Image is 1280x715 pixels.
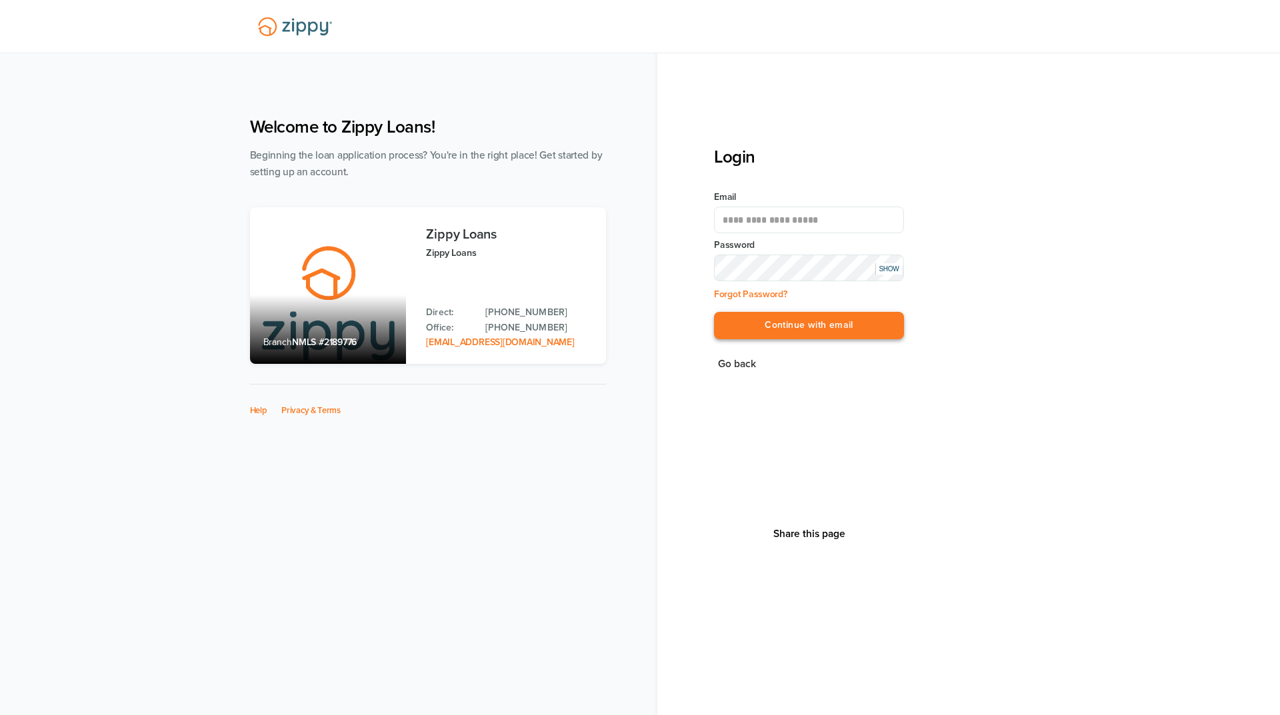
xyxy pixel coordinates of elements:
a: Office Phone: 512-975-2947 [485,321,592,335]
h3: Login [714,147,904,167]
p: Zippy Loans [426,245,592,261]
label: Password [714,239,904,252]
span: Branch [263,337,293,348]
a: Forgot Password? [714,289,787,300]
a: Email Address: zippyguide@zippymh.com [426,337,574,348]
div: SHOW [875,263,902,275]
a: Direct Phone: 512-975-2947 [485,305,592,320]
a: Privacy & Terms [281,405,341,416]
span: Beginning the loan application process? You're in the right place! Get started by setting up an a... [250,149,603,178]
span: NMLS #2189776 [292,337,357,348]
h1: Welcome to Zippy Loans! [250,117,606,137]
a: Help [250,405,267,416]
h3: Zippy Loans [426,227,592,242]
img: Lender Logo [250,11,340,42]
button: Go back [714,355,760,373]
input: Email Address [714,207,904,233]
button: Continue with email [714,312,904,339]
button: Share This Page [769,527,849,540]
input: Input Password [714,255,904,281]
p: Direct: [426,305,472,320]
label: Email [714,191,904,204]
p: Office: [426,321,472,335]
